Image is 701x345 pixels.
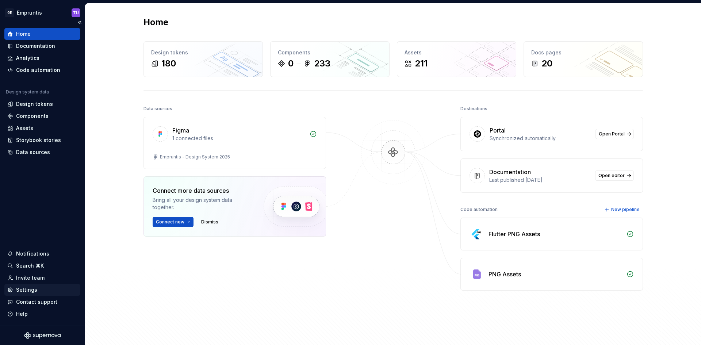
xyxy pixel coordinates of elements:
div: 20 [541,58,552,69]
svg: Supernova Logo [24,332,61,339]
a: Open Portal [595,129,634,139]
div: Last published [DATE] [489,176,591,184]
div: Analytics [16,54,39,62]
div: 233 [314,58,330,69]
div: Synchronized automatically [490,135,591,142]
div: Components [278,49,382,56]
div: Empruntis - Design System 2025 [160,154,230,160]
button: Connect new [153,217,194,227]
a: Settings [4,284,80,296]
div: 180 [161,58,176,69]
button: Search ⌘K [4,260,80,272]
button: Contact support [4,296,80,308]
div: 0 [288,58,294,69]
a: Analytics [4,52,80,64]
div: Help [16,310,28,318]
a: Components0233 [270,41,390,77]
div: Portal [490,126,506,135]
span: Dismiss [201,219,218,225]
div: Bring all your design system data together. [153,196,251,211]
div: TU [73,10,79,16]
button: GEEmpruntisTU [1,5,83,20]
button: Dismiss [198,217,222,227]
div: Code automation [460,204,498,215]
div: PNG Assets [489,270,521,279]
a: Code automation [4,64,80,76]
div: Docs pages [531,49,635,56]
div: Search ⌘K [16,262,44,269]
button: Notifications [4,248,80,260]
div: Documentation [16,42,55,50]
span: Open editor [598,173,625,179]
div: Empruntis [17,9,42,16]
div: Assets [405,49,509,56]
span: Connect new [156,219,184,225]
div: Notifications [16,250,49,257]
div: Settings [16,286,37,294]
a: Invite team [4,272,80,284]
a: Design tokens [4,98,80,110]
div: Data sources [143,104,172,114]
a: Components [4,110,80,122]
div: Contact support [16,298,57,306]
div: Components [16,112,49,120]
div: 1 connected files [172,135,305,142]
a: Data sources [4,146,80,158]
div: Connect more data sources [153,186,251,195]
div: Figma [172,126,189,135]
a: Design tokens180 [143,41,263,77]
span: Open Portal [599,131,625,137]
h2: Home [143,16,168,28]
div: 211 [415,58,428,69]
div: Home [16,30,31,38]
div: Code automation [16,66,60,74]
button: New pipeline [602,204,643,215]
a: Home [4,28,80,40]
div: Data sources [16,149,50,156]
a: Assets211 [397,41,516,77]
a: Assets [4,122,80,134]
span: New pipeline [611,207,640,212]
div: Documentation [489,168,531,176]
a: Documentation [4,40,80,52]
a: Open editor [595,170,634,181]
div: GE [5,8,14,17]
div: Design tokens [151,49,255,56]
div: Flutter PNG Assets [489,230,540,238]
a: Docs pages20 [524,41,643,77]
div: Storybook stories [16,137,61,144]
div: Destinations [460,104,487,114]
div: Invite team [16,274,45,281]
button: Help [4,308,80,320]
a: Storybook stories [4,134,80,146]
div: Assets [16,124,33,132]
div: Design system data [6,89,49,95]
div: Design tokens [16,100,53,108]
a: Figma1 connected filesEmpruntis - Design System 2025 [143,117,326,169]
button: Collapse sidebar [74,17,85,27]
